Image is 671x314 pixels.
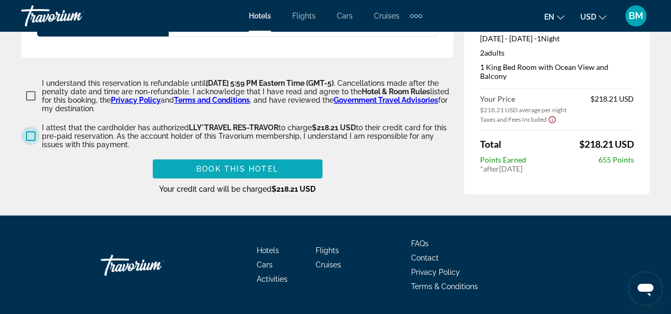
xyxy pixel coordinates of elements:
[42,79,454,113] p: I understand this reservation is refundable until . Cancellations made after the penalty date and...
[337,12,353,20] a: Cars
[622,5,650,27] button: User Menu
[362,87,430,96] span: Hotel & Room Rules
[410,7,422,24] button: Extra navigation items
[42,123,454,149] p: I attest that the cardholder has authorized to charge to their credit card for this pre-paid rese...
[544,9,564,24] button: Change language
[111,96,161,104] a: Privacy Policy
[257,261,273,269] a: Cars
[206,79,334,87] span: [DATE] 5:59 PM Eastern Time (GMT-5)
[411,254,439,262] a: Contact
[483,164,499,173] span: after
[480,106,567,114] span: $218.21 USD average per night
[101,249,207,281] a: Go Home
[544,13,554,21] span: en
[174,96,250,104] a: Terms and Conditions
[316,261,341,269] a: Cruises
[312,123,356,132] span: $218.21 USD
[480,62,634,80] p: 1 King Bed Room with Ocean View and Balcony
[480,155,526,164] span: Points Earned
[629,272,663,306] iframe: Button to launch messaging window
[292,12,316,20] a: Flights
[480,48,504,57] span: 2
[159,185,316,193] span: Your credit card will be charged
[548,114,556,124] button: Show Taxes and Fees disclaimer
[196,165,278,173] span: Book this hotel
[480,138,501,150] span: Total
[480,164,634,173] div: * [DATE]
[189,123,278,132] span: LLY*TRAVEL RES-TRAVOR
[411,268,460,276] a: Privacy Policy
[480,34,634,43] p: [DATE] - [DATE] -
[249,12,271,20] a: Hotels
[153,159,323,178] button: Book this hotel
[480,114,556,124] button: Show Taxes and Fees breakdown
[257,275,287,283] a: Activities
[480,115,547,123] span: Taxes and Fees Included
[629,11,643,21] span: BM
[580,9,606,24] button: Change currency
[579,138,634,150] span: $218.21 USD
[374,12,399,20] a: Cruises
[480,94,567,103] span: Your Price
[598,155,634,164] span: 655 Points
[334,96,438,104] a: Government Travel Advisories
[590,94,634,114] span: $218.21 USD
[411,282,478,291] a: Terms & Conditions
[272,185,316,193] span: $218.21 USD
[541,34,560,43] span: Night
[484,48,504,57] span: Adults
[257,246,279,255] a: Hotels
[580,13,596,21] span: USD
[537,34,541,43] span: 1
[316,246,339,255] a: Flights
[411,239,429,248] a: FAQs
[21,2,127,30] a: Travorium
